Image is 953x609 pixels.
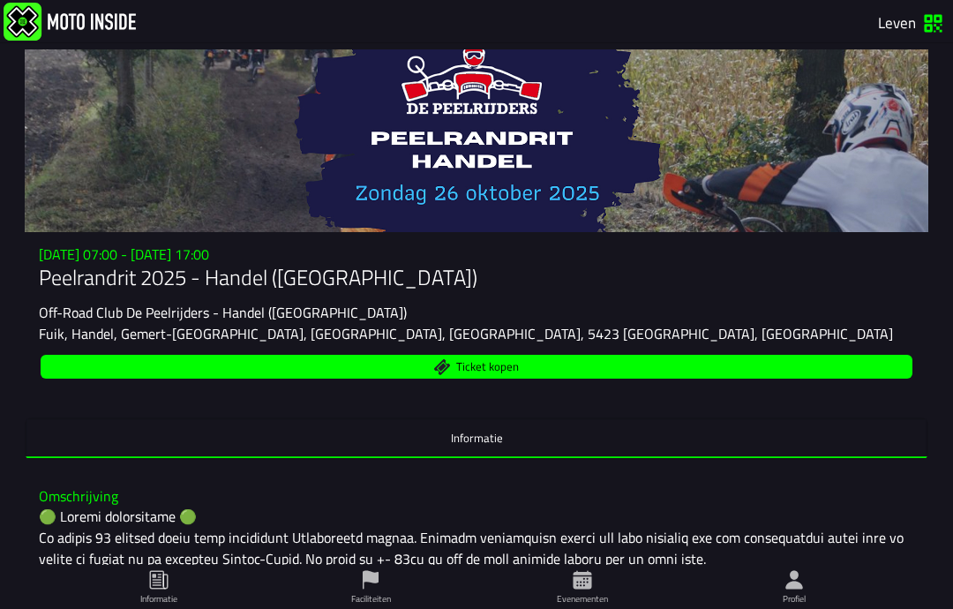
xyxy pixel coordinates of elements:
span: Ticket kopen [456,361,519,372]
h3: Omschrijving [39,488,914,505]
ion-text: Off-Road Club De Peelrijders - Handel ([GEOGRAPHIC_DATA]) [39,302,407,323]
h3: [DATE] 07:00 - [DATE] 17:00 [39,246,914,263]
font: Profiel [783,592,806,605]
font: Faciliteiten [351,592,391,605]
font: Leven [878,11,916,34]
font: Evenementen [557,592,608,605]
ion-text: Fuik, Handel, Gemert-[GEOGRAPHIC_DATA], [GEOGRAPHIC_DATA], [GEOGRAPHIC_DATA], 5423 [GEOGRAPHIC_DA... [39,323,893,344]
h1: Peelrandrit 2025 - Handel ([GEOGRAPHIC_DATA]) [39,263,914,291]
a: Leven [872,7,949,37]
font: Informatie [140,592,177,605]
